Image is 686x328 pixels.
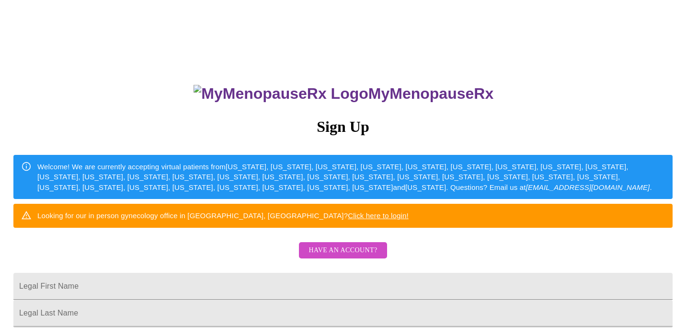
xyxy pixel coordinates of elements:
[194,85,368,103] img: MyMenopauseRx Logo
[526,183,650,191] em: [EMAIL_ADDRESS][DOMAIN_NAME]
[37,207,409,224] div: Looking for our in person gynecology office in [GEOGRAPHIC_DATA], [GEOGRAPHIC_DATA]?
[309,245,377,257] span: Have an account?
[299,242,387,259] button: Have an account?
[37,158,665,196] div: Welcome! We are currently accepting virtual patients from [US_STATE], [US_STATE], [US_STATE], [US...
[348,211,409,220] a: Click here to login!
[15,85,673,103] h3: MyMenopauseRx
[13,118,673,136] h3: Sign Up
[297,252,389,260] a: Have an account?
